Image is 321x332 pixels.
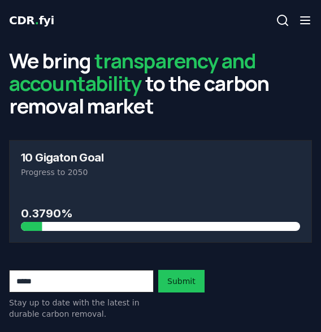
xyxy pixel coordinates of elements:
[21,205,300,222] h3: 0.3790%
[9,50,312,117] h2: We bring to the carbon removal market
[35,14,39,27] span: .
[9,12,54,28] a: CDR.fyi
[9,14,54,27] span: CDR fyi
[9,297,154,320] p: Stay up to date with the latest in durable carbon removal.
[21,152,300,163] h3: 10 Gigaton Goal
[9,47,257,97] span: transparency and accountability
[21,167,300,178] p: Progress to 2050
[158,270,205,292] button: Submit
